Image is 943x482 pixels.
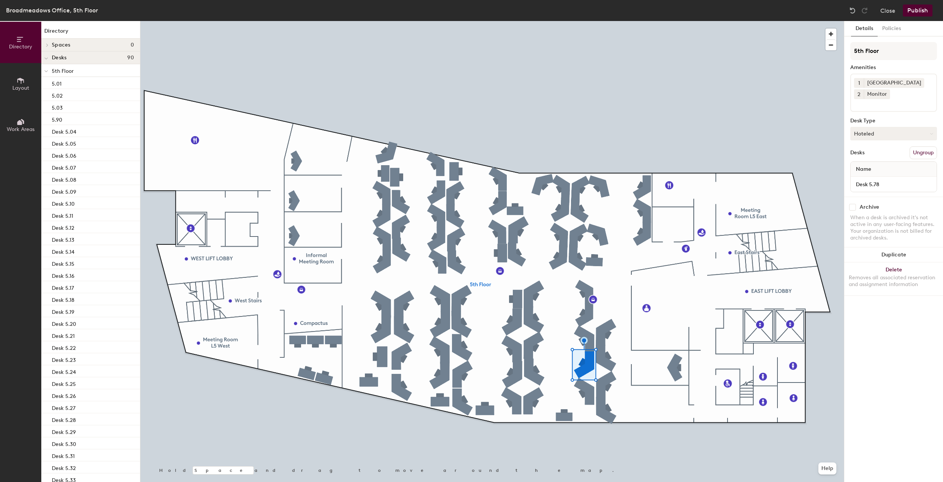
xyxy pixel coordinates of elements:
[851,21,878,36] button: Details
[52,211,73,219] p: Desk 5.11
[52,102,63,111] p: 5.03
[52,235,74,243] p: Desk 5.13
[52,78,62,87] p: 5.01
[850,65,937,71] div: Amenities
[878,21,905,36] button: Policies
[7,126,35,133] span: Work Areas
[52,114,62,123] p: 5.90
[852,179,935,190] input: Unnamed desk
[9,44,32,50] span: Directory
[52,42,71,48] span: Spaces
[52,127,76,135] p: Desk 5.04
[52,307,74,315] p: Desk 5.19
[52,391,76,399] p: Desk 5.26
[860,204,879,210] div: Archive
[52,355,76,363] p: Desk 5.23
[52,451,75,459] p: Desk 5.31
[52,415,76,423] p: Desk 5.28
[52,463,76,471] p: Desk 5.32
[52,55,66,61] span: Desks
[52,271,74,279] p: Desk 5.16
[854,78,864,88] button: 1
[52,139,76,147] p: Desk 5.05
[849,7,856,14] img: Undo
[52,331,75,339] p: Desk 5.21
[52,68,74,74] span: 5th Floor
[12,85,29,91] span: Layout
[852,163,875,176] span: Name
[52,427,76,435] p: Desk 5.29
[52,439,76,447] p: Desk 5.30
[861,7,868,14] img: Redo
[849,274,938,288] div: Removes all associated reservation and assignment information
[52,151,76,159] p: Desk 5.06
[52,259,74,267] p: Desk 5.15
[52,163,76,171] p: Desk 5.07
[903,5,932,17] button: Publish
[52,247,74,255] p: Desk 5.14
[858,79,860,87] span: 1
[52,223,74,231] p: Desk 5.12
[52,367,76,375] p: Desk 5.24
[41,27,140,39] h1: Directory
[52,403,75,411] p: Desk 5.27
[52,90,63,99] p: 5.02
[131,42,134,48] span: 0
[52,283,74,291] p: Desk 5.17
[857,90,860,98] span: 2
[52,187,76,195] p: Desk 5.09
[850,150,865,156] div: Desks
[127,55,134,61] span: 90
[850,118,937,124] div: Desk Type
[850,214,937,241] div: When a desk is archived it's not active in any user-facing features. Your organization is not bil...
[864,78,924,88] div: [GEOGRAPHIC_DATA]
[52,379,76,387] p: Desk 5.25
[818,462,836,474] button: Help
[854,89,864,99] button: 2
[52,199,75,207] p: Desk 5.10
[52,295,74,303] p: Desk 5.18
[52,319,76,327] p: Desk 5.20
[910,146,937,159] button: Ungroup
[880,5,895,17] button: Close
[864,89,890,99] div: Monitor
[52,343,76,351] p: Desk 5.22
[844,262,943,295] button: DeleteRemoves all associated reservation and assignment information
[850,127,937,140] button: Hoteled
[52,175,76,183] p: Desk 5.08
[844,247,943,262] button: Duplicate
[6,6,98,15] div: Broadmeadows Office, 5th Floor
